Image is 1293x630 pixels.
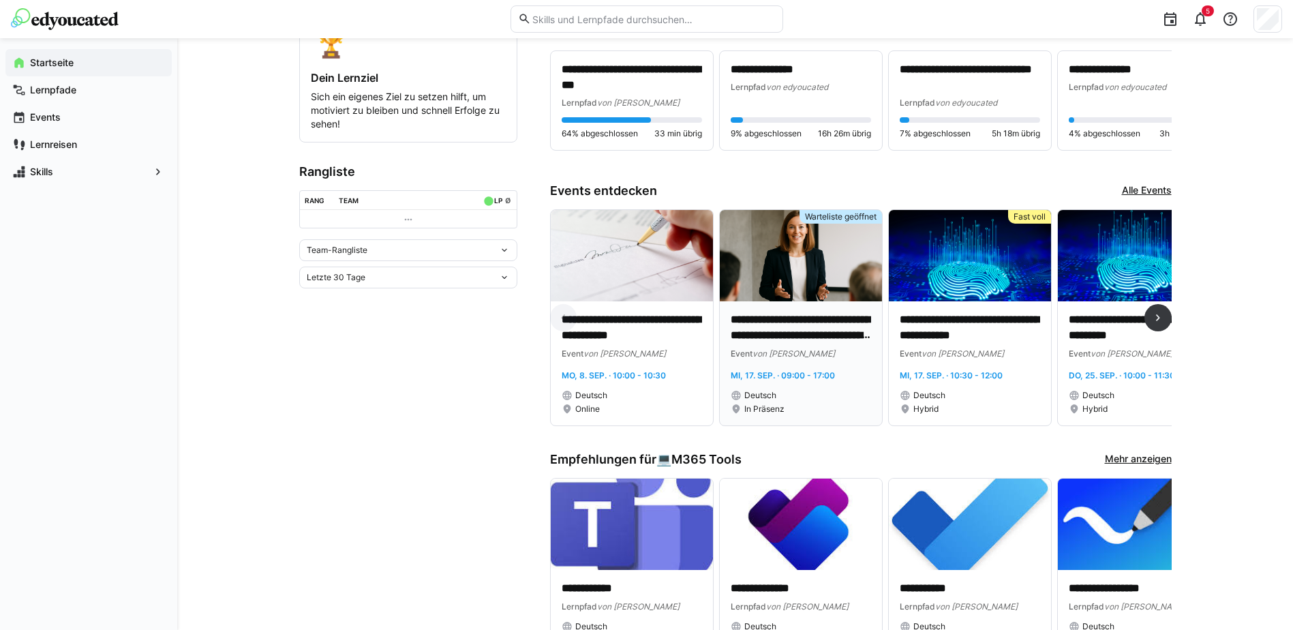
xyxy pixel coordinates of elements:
span: Lernpfad [731,601,766,612]
span: Lernpfad [562,97,597,108]
span: 9% abgeschlossen [731,128,802,139]
h3: Events entdecken [550,183,657,198]
img: image [1058,210,1220,301]
span: Hybrid [913,404,939,415]
span: Lernpfad [1069,601,1104,612]
span: Letzte 30 Tage [307,272,365,283]
div: 💻️ [656,452,742,467]
span: von [PERSON_NAME] [935,601,1018,612]
div: 🏆 [311,20,506,60]
span: M365 Tools [671,452,742,467]
h3: Rangliste [299,164,517,179]
span: Event [1069,348,1091,359]
span: Event [900,348,922,359]
span: von [PERSON_NAME] [597,97,680,108]
span: Deutsch [575,390,607,401]
span: von edyoucated [766,82,828,92]
span: von [PERSON_NAME] [766,601,849,612]
span: Event [562,348,583,359]
img: image [889,210,1051,301]
span: 4% abgeschlossen [1069,128,1140,139]
span: von [PERSON_NAME] [1104,601,1187,612]
span: Lernpfad [900,601,935,612]
img: image [551,210,713,301]
img: image [1058,479,1220,570]
a: ø [505,194,511,205]
span: Lernpfad [1069,82,1104,92]
a: Alle Events [1122,183,1172,198]
span: 64% abgeschlossen [562,128,638,139]
img: image [889,479,1051,570]
span: Deutsch [744,390,776,401]
input: Skills und Lernpfade durchsuchen… [531,13,775,25]
span: von edyoucated [1104,82,1166,92]
a: Mehr anzeigen [1105,452,1172,467]
div: Rang [305,196,324,205]
span: von edyoucated [935,97,997,108]
span: Team-Rangliste [307,245,367,256]
div: Team [339,196,359,205]
span: Mo, 8. Sep. · 10:00 - 10:30 [562,370,666,380]
span: Event [731,348,752,359]
span: Warteliste geöffnet [805,211,877,222]
img: image [720,210,882,301]
img: image [720,479,882,570]
span: von [PERSON_NAME] [1091,348,1173,359]
span: von [PERSON_NAME] [922,348,1004,359]
p: Sich ein eigenes Ziel zu setzen hilft, um motiviert zu bleiben und schnell Erfolge zu sehen! [311,90,506,131]
span: von [PERSON_NAME] [583,348,666,359]
span: Mi, 17. Sep. · 09:00 - 17:00 [731,370,835,380]
span: Mi, 17. Sep. · 10:30 - 12:00 [900,370,1003,380]
img: image [551,479,713,570]
span: In Präsenz [744,404,785,415]
span: von [PERSON_NAME] [597,601,680,612]
span: Online [575,404,600,415]
span: 7% abgeschlossen [900,128,971,139]
span: Lernpfad [900,97,935,108]
span: Lernpfad [731,82,766,92]
div: LP [494,196,502,205]
span: Lernpfad [562,601,597,612]
span: 16h 26m übrig [818,128,871,139]
span: Deutsch [1082,390,1114,401]
span: Do, 25. Sep. · 10:00 - 11:30 [1069,370,1175,380]
span: 33 min übrig [654,128,702,139]
h4: Dein Lernziel [311,71,506,85]
span: Hybrid [1082,404,1108,415]
span: 5h 18m übrig [992,128,1040,139]
span: 3h 28m übrig [1159,128,1209,139]
h3: Empfehlungen für [550,452,742,467]
span: von [PERSON_NAME] [752,348,835,359]
span: Deutsch [913,390,945,401]
span: Fast voll [1014,211,1046,222]
span: 5 [1206,7,1210,15]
